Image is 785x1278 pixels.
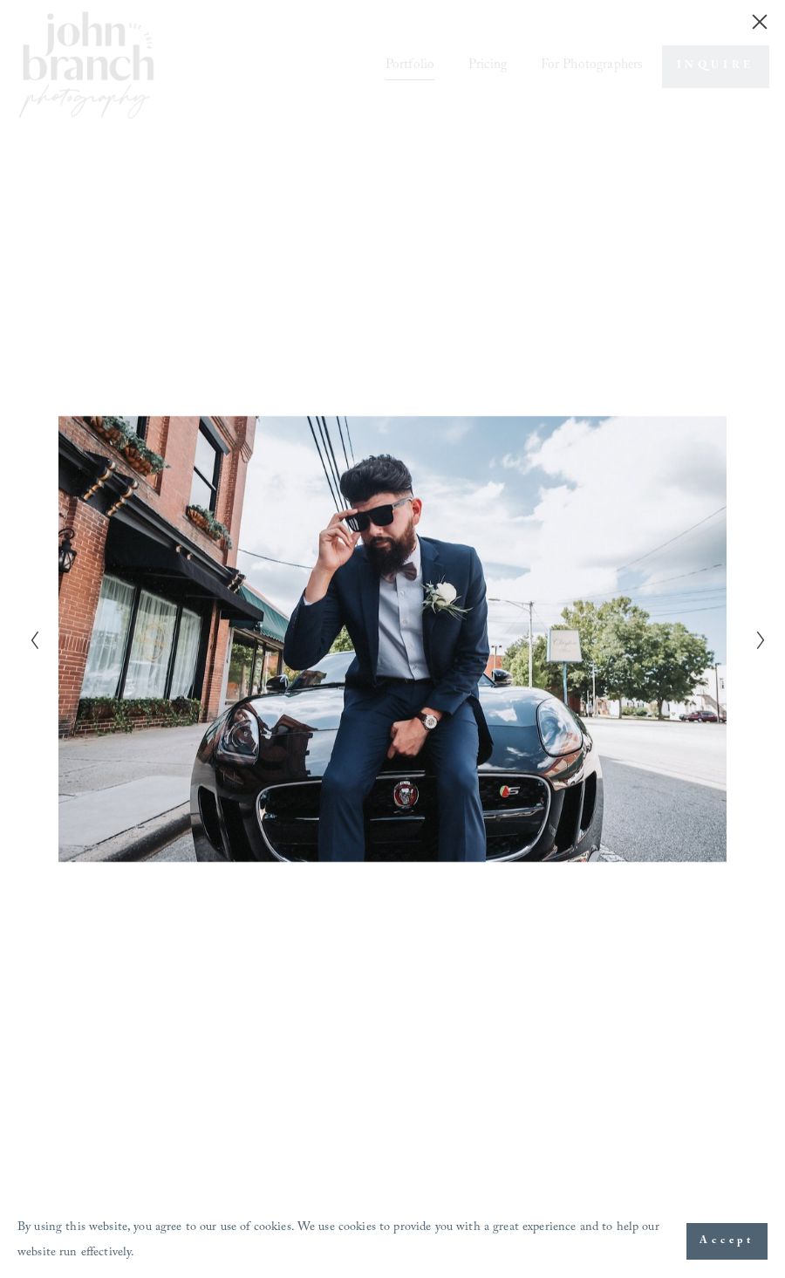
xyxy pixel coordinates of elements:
[17,1216,669,1266] p: By using this website, you agree to our use of cookies. We use cookies to provide you with a grea...
[750,629,761,650] button: Next Slide
[24,629,35,650] button: Previous Slide
[686,1223,768,1260] button: Accept
[700,1233,754,1250] span: Accept
[746,12,774,31] button: Close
